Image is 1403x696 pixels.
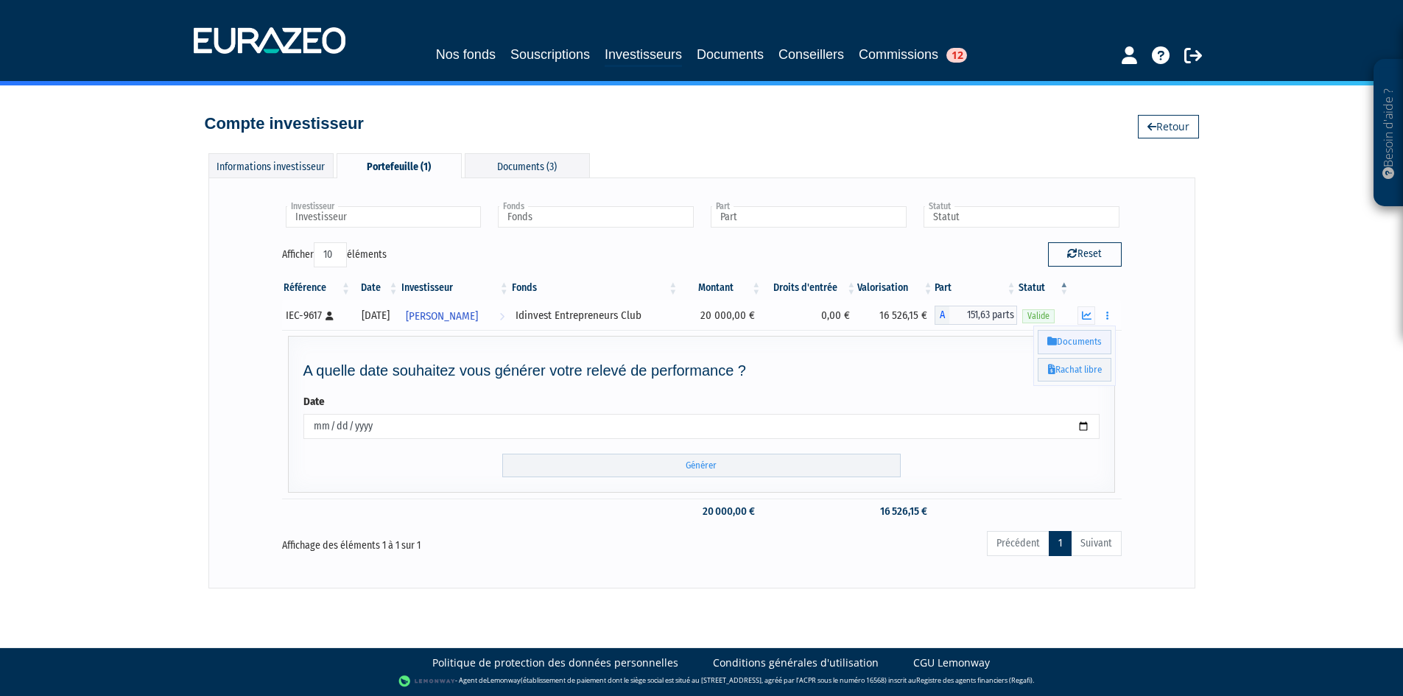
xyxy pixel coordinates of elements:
td: 20 000,00 € [679,300,762,330]
input: Générer [502,454,901,478]
a: Documents [1038,330,1111,354]
label: Afficher éléments [282,242,387,267]
i: [Français] Personne physique [326,312,334,320]
a: Retour [1138,115,1199,138]
td: 20 000,00 € [679,499,762,524]
a: [PERSON_NAME] [400,300,510,330]
div: [DATE] [357,308,395,323]
a: Conditions générales d'utilisation [713,655,879,670]
h4: A quelle date souhaitez vous générer votre relevé de performance ? [303,362,1100,379]
div: Informations investisseur [208,153,334,177]
a: Investisseurs [605,44,682,67]
img: logo-lemonway.png [398,674,455,689]
img: 1732889491-logotype_eurazeo_blanc_rvb.png [194,27,345,54]
div: Documents (3) [465,153,590,177]
button: Reset [1048,242,1122,266]
i: Voir l'investisseur [499,303,504,330]
a: CGU Lemonway [913,655,990,670]
td: 16 526,15 € [857,499,934,524]
a: Nos fonds [436,44,496,65]
th: Date: activer pour trier la colonne par ordre croissant [352,275,400,300]
a: 1 [1049,531,1072,556]
a: Documents [697,44,764,65]
th: Fonds: activer pour trier la colonne par ordre croissant [510,275,680,300]
th: Investisseur: activer pour trier la colonne par ordre croissant [400,275,510,300]
div: IEC-9617 [286,308,348,323]
a: Lemonway [487,675,521,685]
td: 0,00 € [762,300,857,330]
th: Référence : activer pour trier la colonne par ordre croissant [282,275,353,300]
th: Montant: activer pour trier la colonne par ordre croissant [679,275,762,300]
th: Droits d'entrée: activer pour trier la colonne par ordre croissant [762,275,857,300]
div: A - Idinvest Entrepreneurs Club [935,306,1018,325]
td: 16 526,15 € [857,300,934,330]
th: Valorisation: activer pour trier la colonne par ordre croissant [857,275,934,300]
div: Affichage des éléments 1 à 1 sur 1 [282,530,619,553]
a: Souscriptions [510,44,590,65]
span: 151,63 parts [949,306,1018,325]
p: Besoin d'aide ? [1380,67,1397,200]
span: [PERSON_NAME] [406,303,478,330]
div: - Agent de (établissement de paiement dont le siège social est situé au [STREET_ADDRESS], agréé p... [15,674,1388,689]
a: Registre des agents financiers (Regafi) [916,675,1033,685]
a: Commissions12 [859,44,967,65]
span: Valide [1022,309,1055,323]
label: Date [303,394,325,409]
div: Portefeuille (1) [337,153,462,178]
h4: Compte investisseur [205,115,364,133]
th: Part: activer pour trier la colonne par ordre croissant [935,275,1018,300]
div: Idinvest Entrepreneurs Club [516,308,675,323]
a: Rachat libre [1038,358,1111,382]
span: A [935,306,949,325]
a: Politique de protection des données personnelles [432,655,678,670]
select: Afficheréléments [314,242,347,267]
a: Conseillers [778,44,844,65]
th: Statut : activer pour trier la colonne par ordre d&eacute;croissant [1017,275,1070,300]
span: 12 [946,48,967,63]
